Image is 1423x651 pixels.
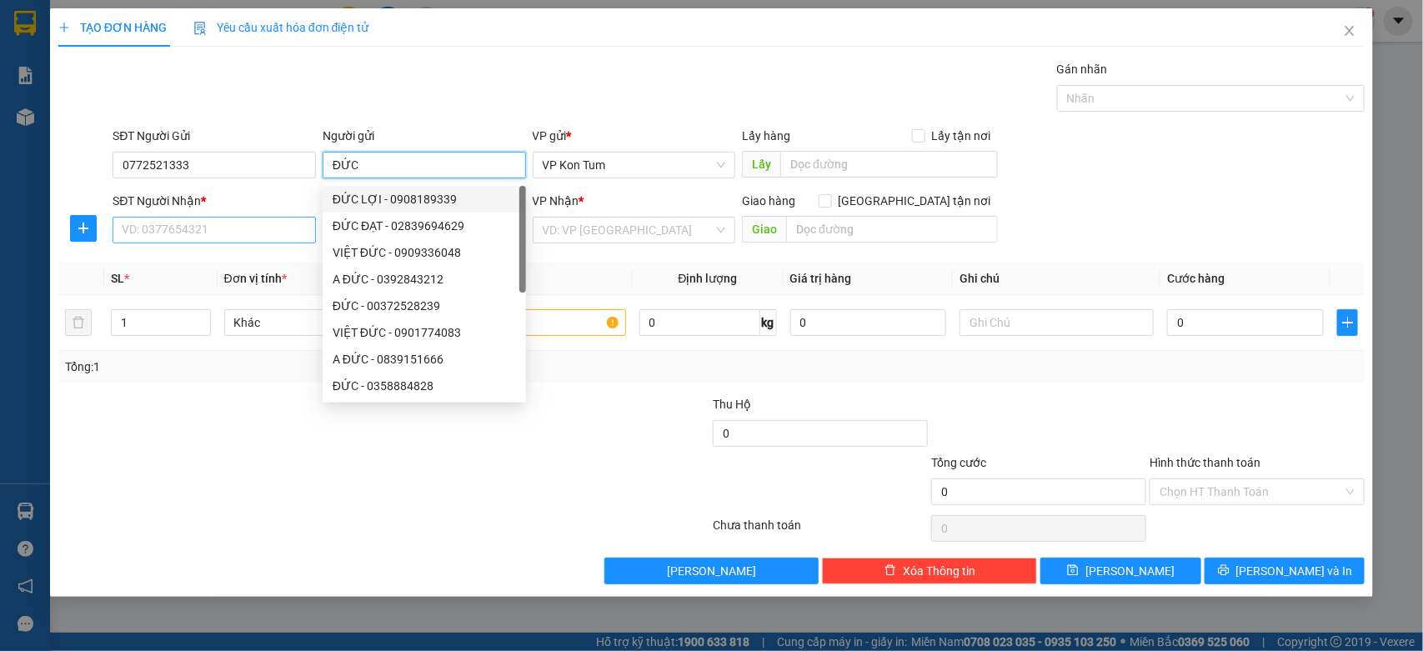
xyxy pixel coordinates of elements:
[113,192,316,210] div: SĐT Người Nhận
[323,319,526,346] div: VIỆT ĐỨC - 0901774083
[193,21,369,34] span: Yêu cầu xuất hóa đơn điện tử
[790,272,852,285] span: Giá trị hàng
[323,346,526,373] div: A ĐỨC - 0839151666
[1205,558,1365,584] button: printer[PERSON_NAME] và In
[822,558,1037,584] button: deleteXóa Thông tin
[953,263,1160,295] th: Ghi chú
[1167,272,1225,285] span: Cước hàng
[432,309,626,336] input: VD: Bàn, Ghế
[1326,8,1373,55] button: Close
[70,215,97,242] button: plus
[333,377,516,395] div: ĐỨC - 0358884828
[71,222,96,235] span: plus
[960,309,1154,336] input: Ghi Chú
[1338,316,1357,329] span: plus
[1150,456,1260,469] label: Hình thức thanh toán
[333,243,516,262] div: VIỆT ĐỨC - 0909336048
[65,309,92,336] button: delete
[323,127,526,145] div: Người gửi
[1057,63,1108,76] label: Gán nhãn
[323,373,526,399] div: ĐỨC - 0358884828
[323,239,526,266] div: VIỆT ĐỨC - 0909336048
[323,293,526,319] div: ĐỨC - 00372528239
[780,151,998,178] input: Dọc đường
[713,398,751,411] span: Thu Hộ
[333,190,516,208] div: ĐỨC LỢI - 0908189339
[1337,309,1358,336] button: plus
[760,309,777,336] span: kg
[712,516,930,545] div: Chưa thanh toán
[323,213,526,239] div: ĐỨC ĐẠT - 02839694629
[1067,564,1079,578] span: save
[333,270,516,288] div: A ĐỨC - 0392843212
[323,186,526,213] div: ĐỨC LỢI - 0908189339
[533,194,579,208] span: VP Nhận
[884,564,896,578] span: delete
[1236,562,1353,580] span: [PERSON_NAME] và In
[65,358,550,376] div: Tổng: 1
[333,217,516,235] div: ĐỨC ĐẠT - 02839694629
[58,22,70,33] span: plus
[323,266,526,293] div: A ĐỨC - 0392843212
[925,127,998,145] span: Lấy tận nơi
[1343,24,1356,38] span: close
[533,127,736,145] div: VP gửi
[832,192,998,210] span: [GEOGRAPHIC_DATA] tận nơi
[604,558,819,584] button: [PERSON_NAME]
[742,194,795,208] span: Giao hàng
[234,310,408,335] span: Khác
[333,297,516,315] div: ĐỨC - 00372528239
[742,129,790,143] span: Lấy hàng
[333,323,516,342] div: VIỆT ĐỨC - 0901774083
[111,272,124,285] span: SL
[931,456,986,469] span: Tổng cước
[742,151,780,178] span: Lấy
[543,153,726,178] span: VP Kon Tum
[1218,564,1230,578] span: printer
[58,21,167,34] span: TẠO ĐƠN HÀNG
[790,309,947,336] input: 0
[333,350,516,368] div: A ĐỨC - 0839151666
[1040,558,1200,584] button: save[PERSON_NAME]
[224,272,287,285] span: Đơn vị tính
[667,562,756,580] span: [PERSON_NAME]
[786,216,998,243] input: Dọc đường
[113,127,316,145] div: SĐT Người Gửi
[1085,562,1175,580] span: [PERSON_NAME]
[742,216,786,243] span: Giao
[193,22,207,35] img: icon
[679,272,738,285] span: Định lượng
[903,562,975,580] span: Xóa Thông tin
